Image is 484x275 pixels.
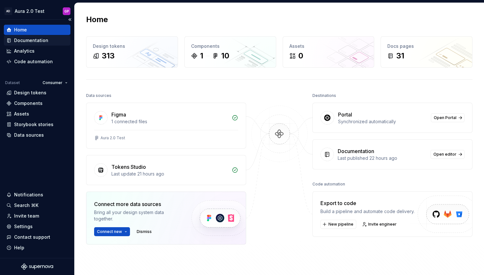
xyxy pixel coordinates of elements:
span: Connect new [97,229,122,234]
button: Connect new [94,227,130,236]
div: Assets [14,111,29,117]
a: Assets0 [283,36,375,68]
div: Bring all your design system data together. [94,209,181,222]
div: GP [64,9,69,14]
span: Invite engineer [368,222,397,227]
div: 1 [200,51,203,61]
div: Destinations [312,91,336,100]
a: Code automation [4,56,70,67]
div: Components [191,43,270,49]
a: Open editor [431,150,464,159]
div: Settings [14,223,33,230]
span: Consumer [43,80,62,85]
div: Code automation [14,58,53,65]
a: Invite team [4,211,70,221]
div: 313 [102,51,115,61]
button: New pipeline [320,220,356,229]
div: Synchronized automatically [338,118,427,125]
a: Open Portal [431,113,464,122]
span: New pipeline [328,222,353,227]
div: Last update 21 hours ago [111,171,228,177]
a: Design tokens [4,88,70,98]
span: Open Portal [434,115,456,120]
div: 10 [221,51,229,61]
div: 0 [298,51,303,61]
button: Search ⌘K [4,200,70,211]
a: Tokens StudioLast update 21 hours ago [86,155,246,185]
svg: Supernova Logo [21,263,53,270]
div: 1 connected files [111,118,228,125]
div: Dataset [5,80,20,85]
div: Assets [289,43,368,49]
button: Dismiss [134,227,155,236]
button: ADAura 2.0 TestGP [1,4,73,18]
a: Design tokens313 [86,36,178,68]
div: Storybook stories [14,121,53,128]
a: Documentation [4,35,70,46]
div: Documentation [338,147,374,155]
a: Figma1 connected filesAura 2.0 Test [86,103,246,149]
a: Docs pages31 [381,36,472,68]
div: Design tokens [14,90,46,96]
div: AD [4,7,12,15]
div: Data sources [86,91,111,100]
a: Components110 [184,36,276,68]
div: Invite team [14,213,39,219]
button: Consumer [40,78,70,87]
div: Search ⌘K [14,202,38,209]
div: Contact support [14,234,50,240]
button: Help [4,243,70,253]
a: Analytics [4,46,70,56]
div: Build a pipeline and automate code delivery. [320,208,415,215]
div: 31 [396,51,404,61]
h2: Home [86,14,108,25]
button: Contact support [4,232,70,242]
div: Aura 2.0 Test [15,8,44,14]
div: Notifications [14,192,43,198]
div: Design tokens [93,43,171,49]
div: Aura 2.0 Test [101,135,125,141]
div: Code automation [312,180,345,189]
div: Last published 22 hours ago [338,155,427,161]
div: Connect more data sources [94,200,181,208]
a: Storybook stories [4,119,70,130]
span: Open editor [433,152,456,157]
div: Documentation [14,37,48,44]
div: Help [14,245,24,251]
div: Components [14,100,43,107]
div: Portal [338,111,352,118]
div: Home [14,27,27,33]
div: Data sources [14,132,44,138]
div: Export to code [320,199,415,207]
a: Assets [4,109,70,119]
div: Docs pages [387,43,466,49]
div: Tokens Studio [111,163,146,171]
button: Notifications [4,190,70,200]
div: Analytics [14,48,35,54]
span: Dismiss [137,229,152,234]
a: Invite engineer [360,220,399,229]
a: Data sources [4,130,70,140]
button: Collapse sidebar [65,15,74,24]
a: Settings [4,221,70,232]
a: Home [4,25,70,35]
div: Figma [111,111,126,118]
a: Components [4,98,70,108]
